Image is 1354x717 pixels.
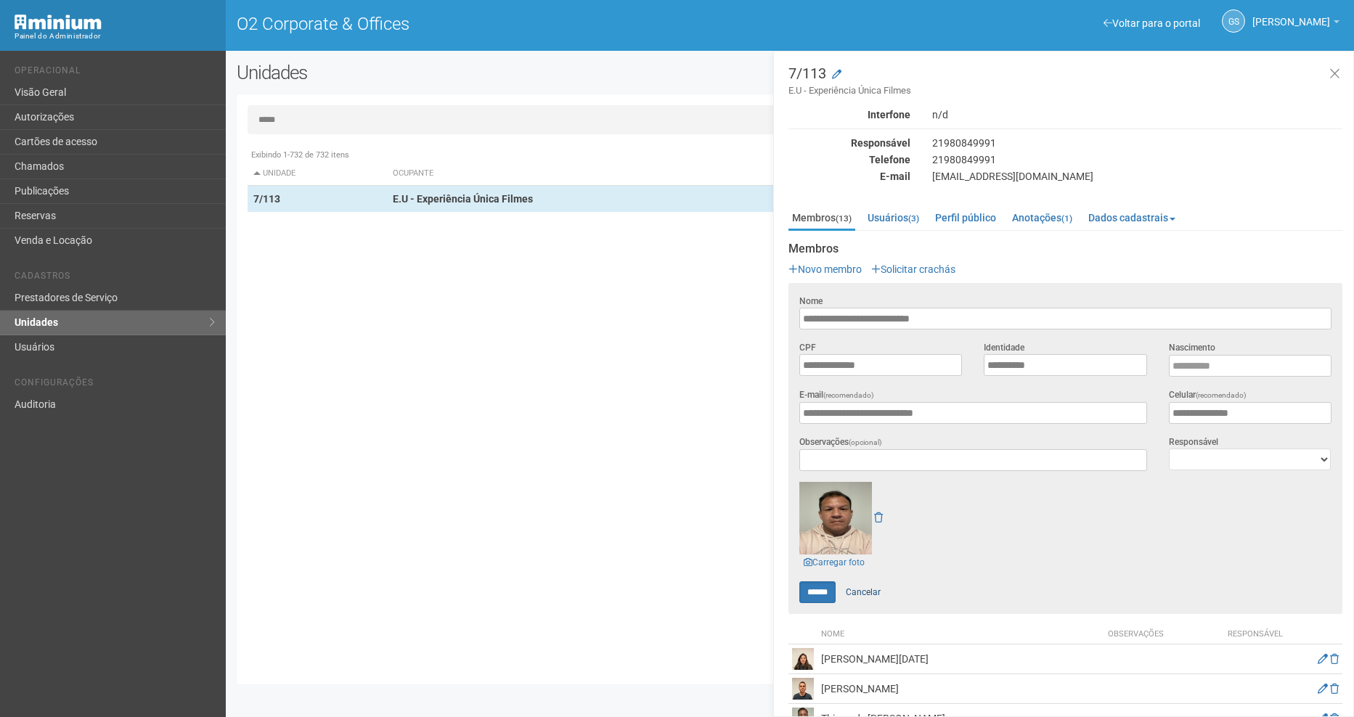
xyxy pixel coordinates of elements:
li: Cadastros [15,271,215,286]
label: E-mail [799,388,874,402]
a: Dados cadastrais [1085,207,1179,229]
div: Exibindo 1-732 de 732 itens [248,149,1332,162]
a: Membros(13) [788,207,855,231]
h2: Unidades [237,62,685,83]
span: Gabriela Souza [1252,2,1330,28]
a: Remover [874,512,883,523]
label: Identidade [984,341,1024,354]
div: 21980849991 [921,153,1353,166]
label: Celular [1169,388,1247,402]
span: (recomendado) [823,391,874,399]
div: Painel do Administrador [15,30,215,43]
span: (opcional) [849,438,882,446]
div: n/d [921,108,1353,121]
img: Minium [15,15,102,30]
a: Perfil público [931,207,1000,229]
div: 21980849991 [921,136,1353,149]
th: Unidade: activate to sort column descending [248,162,387,186]
h3: 7/113 [788,66,1342,97]
a: Anotações(1) [1008,207,1076,229]
li: Configurações [15,377,215,393]
a: Solicitar crachás [871,263,955,275]
a: Editar membro [1318,683,1328,695]
a: Voltar para o portal [1104,17,1200,29]
strong: E.U - Experiência Única Filmes [393,193,533,205]
a: GS [1222,9,1245,33]
a: Excluir membro [1330,683,1339,695]
a: [PERSON_NAME] [1252,18,1339,30]
div: Telefone [778,153,921,166]
label: Responsável [1169,435,1218,448]
th: Observações [1104,625,1218,644]
img: user.png [792,648,814,670]
label: Nome [799,295,823,308]
small: (13) [836,213,852,224]
div: [EMAIL_ADDRESS][DOMAIN_NAME] [921,170,1353,183]
td: [PERSON_NAME][DATE] [817,644,1104,674]
a: Novo membro [788,263,862,275]
a: Editar membro [1318,653,1328,665]
h1: O2 Corporate & Offices [237,15,779,33]
div: Interfone [778,108,921,121]
small: (3) [908,213,919,224]
label: Observações [799,435,882,449]
th: Nome [817,625,1104,644]
td: [PERSON_NAME] [817,674,1104,704]
a: Modificar a unidade [832,67,841,82]
small: E.U - Experiência Única Filmes [788,84,1342,97]
label: CPF [799,341,816,354]
img: user.png [799,482,872,554]
th: Ocupante: activate to sort column ascending [387,162,865,186]
label: Nascimento [1169,341,1215,354]
span: (recomendado) [1196,391,1247,399]
img: user.png [792,678,814,700]
small: (1) [1061,213,1072,224]
div: E-mail [778,170,921,183]
th: Responsável [1219,625,1292,644]
a: Excluir membro [1330,653,1339,665]
strong: 7/113 [253,193,280,205]
a: Cancelar [838,581,889,603]
div: Responsável [778,136,921,149]
a: Usuários(3) [864,207,923,229]
li: Operacional [15,65,215,81]
strong: Membros [788,242,1342,255]
a: Carregar foto [799,554,869,570]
